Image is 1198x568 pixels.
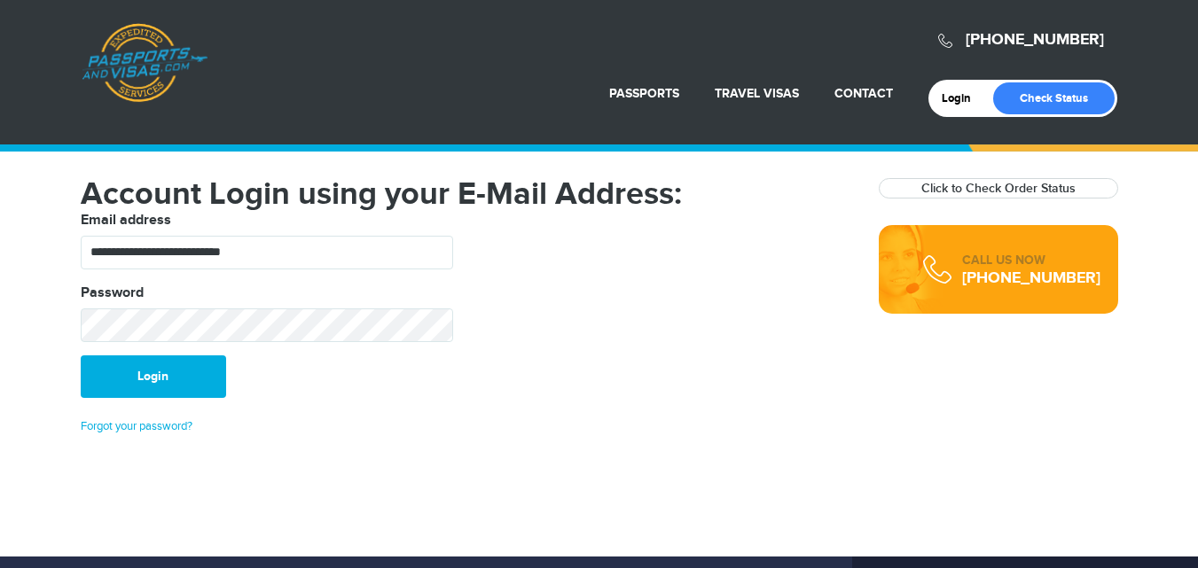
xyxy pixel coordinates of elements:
[81,283,144,304] label: Password
[834,86,893,101] a: Contact
[81,178,852,210] h1: Account Login using your E-Mail Address:
[81,419,192,433] a: Forgot your password?
[921,181,1076,196] a: Click to Check Order Status
[993,82,1115,114] a: Check Status
[942,91,983,105] a: Login
[962,269,1100,287] div: [PHONE_NUMBER]
[81,355,226,398] button: Login
[609,86,679,101] a: Passports
[966,30,1104,50] a: [PHONE_NUMBER]
[962,252,1100,269] div: CALL US NOW
[81,210,171,231] label: Email address
[715,86,799,101] a: Travel Visas
[82,23,207,103] a: Passports & [DOMAIN_NAME]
